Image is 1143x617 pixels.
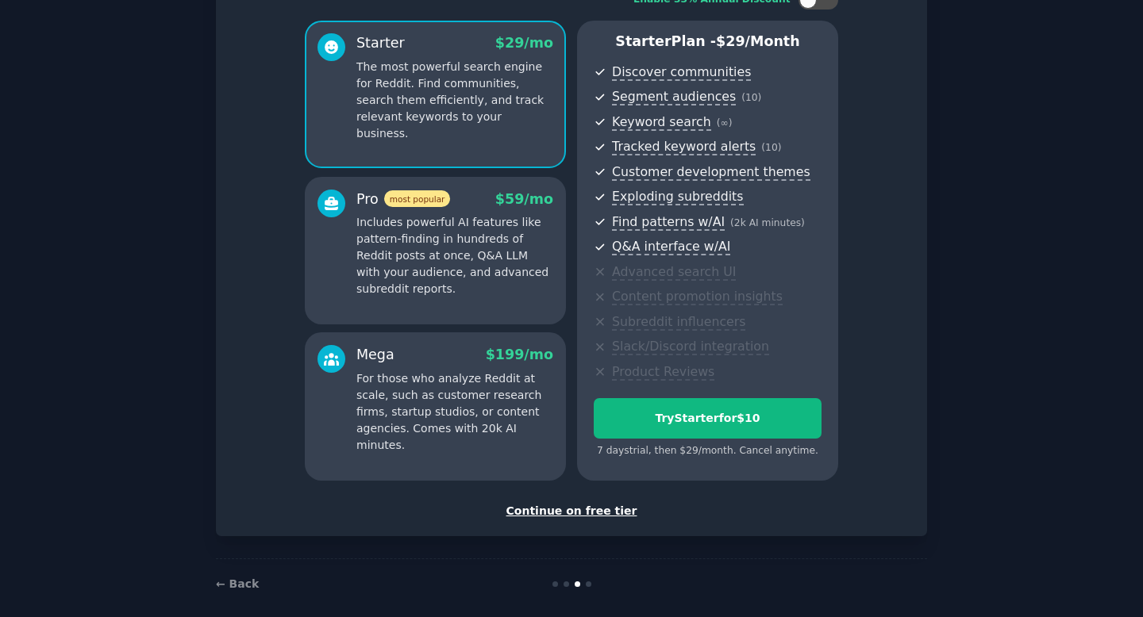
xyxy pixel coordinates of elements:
div: Mega [356,345,394,365]
div: Continue on free tier [233,503,910,519]
span: $ 199 /mo [486,347,553,362]
span: Tracked keyword alerts [612,139,756,155]
p: Includes powerful AI features like pattern-finding in hundreds of Reddit posts at once, Q&A LLM w... [356,214,553,297]
span: Discover communities [612,64,751,81]
span: ( 10 ) [761,142,781,153]
p: Starter Plan - [594,32,822,52]
span: Slack/Discord integration [612,339,769,355]
p: For those who analyze Reddit at scale, such as customer research firms, startup studios, or conte... [356,370,553,454]
span: $ 29 /mo [495,35,553,51]
span: Segment audiences [612,89,736,105]
div: Starter [356,33,405,53]
button: TryStarterfor$10 [594,398,822,439]
span: Content promotion insights [612,289,783,305]
p: The most powerful search engine for Reddit. Find communities, search them efficiently, and track ... [356,59,553,142]
span: Advanced search UI [612,264,736,281]
div: 7 days trial, then $ 29 /month . Cancel anytime. [594,444,822,458]
div: Pro [356,190,450,209]
span: Find patterns w/AI [612,214,725,231]
span: Keyword search [612,114,711,131]
div: Try Starter for $10 [595,410,821,427]
span: Product Reviews [612,364,714,381]
span: Exploding subreddits [612,189,743,205]
span: Subreddit influencers [612,314,745,331]
span: ( ∞ ) [717,117,733,128]
span: most popular [384,190,451,207]
span: $ 59 /mo [495,191,553,207]
span: ( 2k AI minutes ) [730,217,805,228]
a: ← Back [216,577,259,590]
span: ( 10 ) [741,92,761,103]
span: Customer development themes [612,164,810,181]
span: $ 29 /month [716,33,800,49]
span: Q&A interface w/AI [612,239,730,255]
